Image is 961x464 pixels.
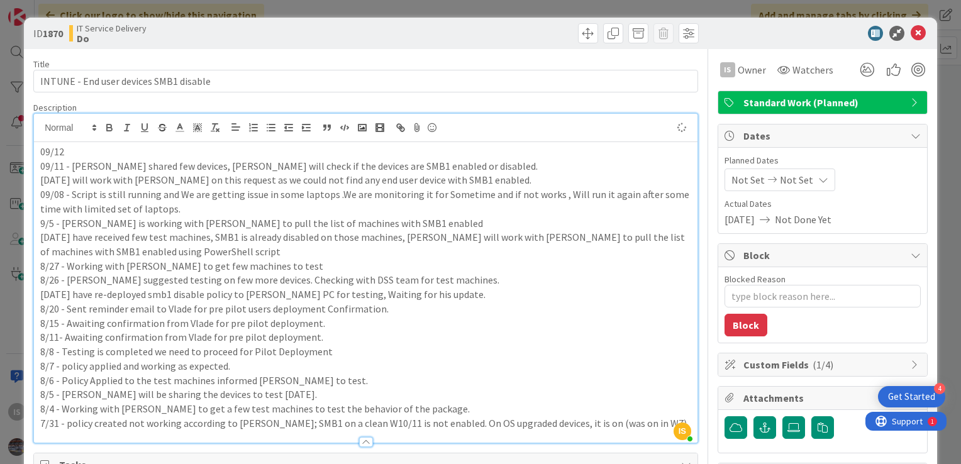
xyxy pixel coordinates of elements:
[743,128,904,143] span: Dates
[878,386,945,407] div: Open Get Started checklist, remaining modules: 4
[888,390,935,403] div: Get Started
[40,145,691,159] p: 09/12
[674,423,691,440] span: IS
[725,212,755,227] span: [DATE]
[77,23,147,33] span: IT Service Delivery
[934,383,945,394] div: 4
[40,330,691,345] p: 8/11- Awaiting confirmation from Vlade for pre pilot deployment.
[743,248,904,263] span: Block
[743,390,904,406] span: Attachments
[26,2,57,17] span: Support
[743,357,904,372] span: Custom Fields
[725,197,921,211] span: Actual Dates
[725,273,786,285] label: Blocked Reason
[40,159,691,174] p: 09/11 - [PERSON_NAME] shared few devices, [PERSON_NAME] will check if the devices are SMB1 enable...
[33,26,63,41] span: ID
[40,345,691,359] p: 8/8 - Testing is completed we need to proceed for Pilot Deployment
[40,230,691,258] p: [DATE] have received few test machines, SMB1 is already disabled on those machines, [PERSON_NAME]...
[40,359,691,373] p: 8/7 - policy applied and working as expected.
[780,172,813,187] span: Not Set
[40,273,691,287] p: 8/26 - [PERSON_NAME] suggested testing on few more devices. Checking with DSS team for test machi...
[40,302,691,316] p: 8/20 - Sent reminder email to Vlade for pre pilot users deployment Confirmation.
[813,358,833,371] span: ( 1/4 )
[43,27,63,40] b: 1870
[720,62,735,77] div: Is
[743,95,904,110] span: Standard Work (Planned)
[40,387,691,402] p: 8/5 - [PERSON_NAME] will be sharing the devices to test [DATE].
[33,70,698,92] input: type card name here...
[40,216,691,231] p: 9/5 - [PERSON_NAME] is working with [PERSON_NAME] to pull the list of machines with SMB1 enabled
[738,62,766,77] span: Owner
[40,187,691,216] p: 09/08 - Script is still running and We are getting issue in some laptops .We are monitoring it fo...
[33,58,50,70] label: Title
[40,373,691,388] p: 8/6 - Policy Applied to the test machines informed [PERSON_NAME] to test.
[40,416,691,431] p: 7/31 - policy created not working according to [PERSON_NAME]; SMB1 on a clean W10/11 is not enabl...
[792,62,833,77] span: Watchers
[33,102,77,113] span: Description
[40,316,691,331] p: 8/15 - Awaiting confirmation from Vlade for pre pilot deployment.
[731,172,765,187] span: Not Set
[65,5,69,15] div: 1
[40,259,691,273] p: 8/27 - Working with [PERSON_NAME] to get few machines to test
[77,33,147,43] b: Do
[725,154,921,167] span: Planned Dates
[725,314,767,336] button: Block
[40,173,691,187] p: [DATE] will work with [PERSON_NAME] on this request as we could not find any end user device with...
[40,287,691,302] p: [DATE] have re-deployed smb1 disable policy to [PERSON_NAME] PC for testing, Waiting for his update.
[775,212,831,227] span: Not Done Yet
[40,402,691,416] p: 8/4 - Working with [PERSON_NAME] to get a few test machines to test the behavior of the package.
